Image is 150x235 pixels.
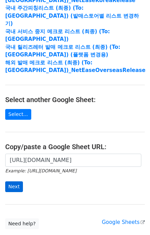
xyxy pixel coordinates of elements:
h4: Select another Google Sheet: [5,96,145,104]
a: 국내 서비스 중지 메크로 리스트 (최종) (To:[GEOGRAPHIC_DATA]) [5,28,110,43]
a: 해외 발매 메크로 리스트 (최종) (To: [GEOGRAPHIC_DATA])_NetEaseOverseasRelease [5,60,145,74]
h4: Copy/paste a Google Sheet URL: [5,143,145,151]
iframe: Chat Widget [115,202,150,235]
input: Next [5,181,23,192]
a: Google Sheets [102,219,145,225]
a: 국내 주간피칭리스트 (최종) (To:[GEOGRAPHIC_DATA]) (발매스토어별 리스트 변경하기) [5,5,139,27]
a: Need help? [5,218,39,229]
small: Example: [URL][DOMAIN_NAME] [5,168,76,173]
a: Select... [5,109,31,120]
a: 국내 릴리즈레터 발매 메크로 리스트 (최종) (To:[GEOGRAPHIC_DATA]) (플랫폼 변경용) [5,44,120,58]
input: Paste your Google Sheet URL here [5,154,141,167]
